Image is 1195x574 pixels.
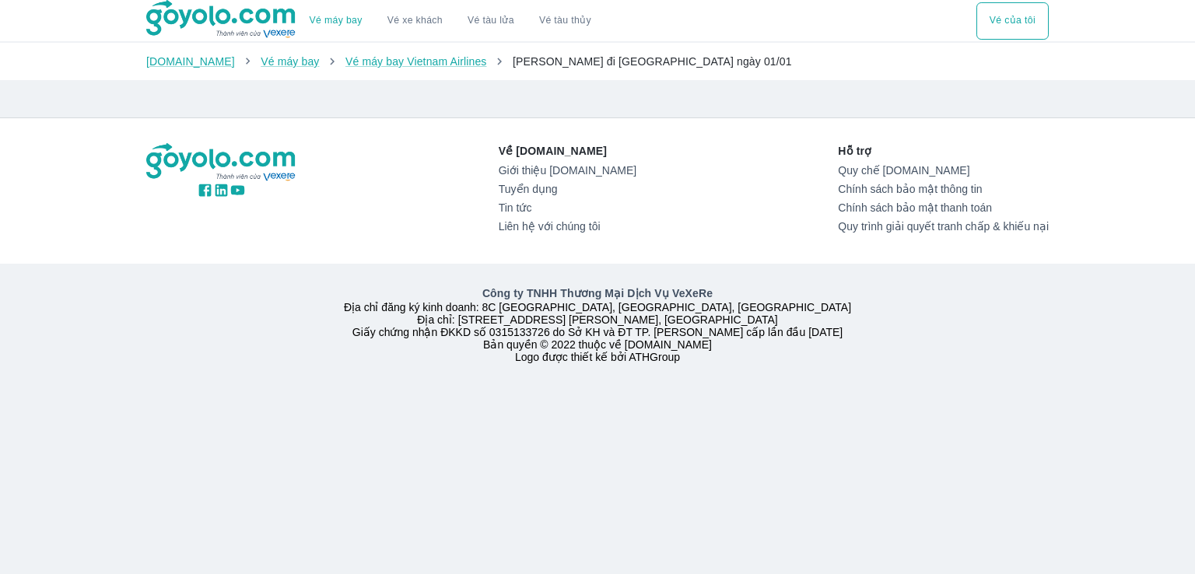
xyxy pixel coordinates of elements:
[499,183,636,195] a: Tuyển dụng
[297,2,604,40] div: choose transportation mode
[499,220,636,233] a: Liên hệ với chúng tôi
[387,15,443,26] a: Vé xe khách
[838,220,1049,233] a: Quy trình giải quyết tranh chấp & khiếu nại
[976,2,1049,40] div: choose transportation mode
[146,143,297,182] img: logo
[838,201,1049,214] a: Chính sách bảo mật thanh toán
[838,183,1049,195] a: Chính sách bảo mật thông tin
[976,2,1049,40] button: Vé của tôi
[499,164,636,177] a: Giới thiệu [DOMAIN_NAME]
[499,201,636,214] a: Tin tức
[838,143,1049,159] p: Hỗ trợ
[499,143,636,159] p: Về [DOMAIN_NAME]
[513,55,792,68] span: [PERSON_NAME] đi [GEOGRAPHIC_DATA] ngày 01/01
[455,2,527,40] a: Vé tàu lửa
[527,2,604,40] button: Vé tàu thủy
[261,55,319,68] a: Vé máy bay
[146,55,235,68] a: [DOMAIN_NAME]
[838,164,1049,177] a: Quy chế [DOMAIN_NAME]
[149,285,1046,301] p: Công ty TNHH Thương Mại Dịch Vụ VeXeRe
[146,54,1049,69] nav: breadcrumb
[310,15,363,26] a: Vé máy bay
[345,55,487,68] a: Vé máy bay Vietnam Airlines
[137,285,1058,363] div: Địa chỉ đăng ký kinh doanh: 8C [GEOGRAPHIC_DATA], [GEOGRAPHIC_DATA], [GEOGRAPHIC_DATA] Địa chỉ: [...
